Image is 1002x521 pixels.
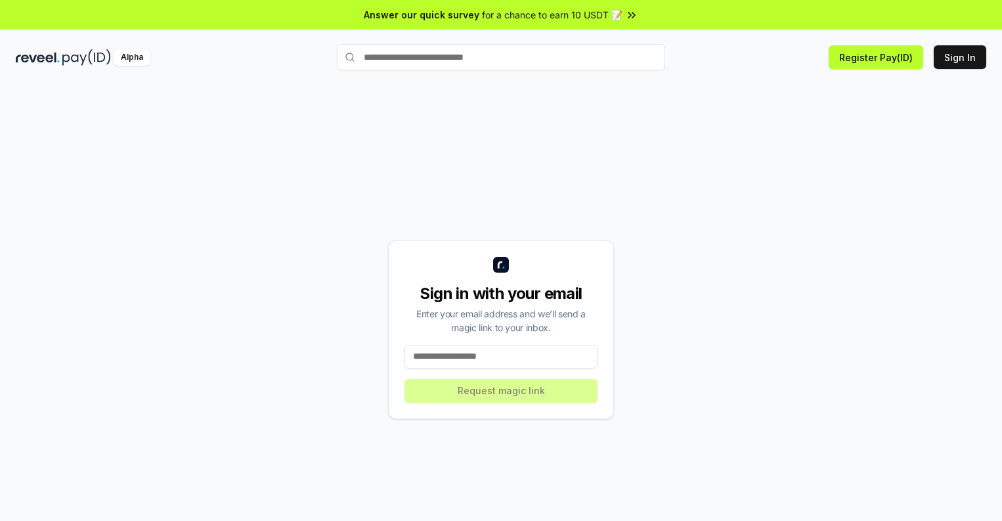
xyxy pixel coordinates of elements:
div: Sign in with your email [404,283,598,304]
button: Register Pay(ID) [829,45,923,69]
img: logo_small [493,257,509,273]
img: reveel_dark [16,49,60,66]
span: for a chance to earn 10 USDT 📝 [482,8,622,22]
button: Sign In [934,45,986,69]
img: pay_id [62,49,111,66]
div: Enter your email address and we’ll send a magic link to your inbox. [404,307,598,334]
span: Answer our quick survey [364,8,479,22]
div: Alpha [114,49,150,66]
